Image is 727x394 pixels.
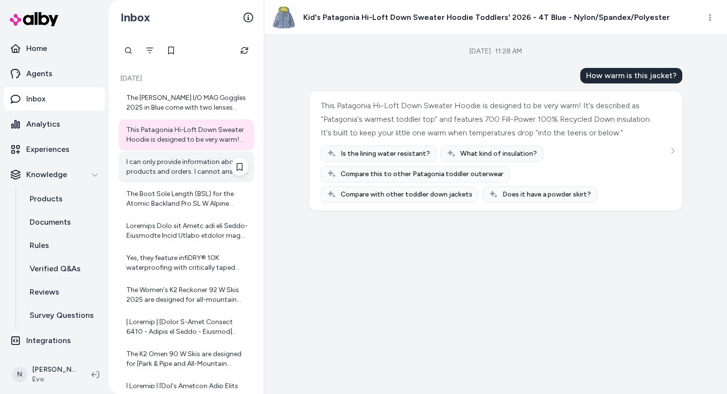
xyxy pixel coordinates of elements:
[30,216,71,228] p: Documents
[119,279,254,311] a: The Women's K2 Reckoner 92 W Skis 2025 are designed for all-mountain terrain. They are versatile ...
[126,317,248,337] div: | Loremip | [Dolor S-Amet Consect 6410 - Adipis el Seddo - Eiusmod](tempo://inc.utl.etd/magnaal/e...
[119,119,254,150] a: This Patagonia Hi-Loft Down Sweater Hoodie is designed to be very warm! It's described as "Patago...
[119,344,254,375] a: The K2 Omen 90 W Skis are designed for [Park & Pipe and All-Mountain terrain]([URL][DOMAIN_NAME])...
[4,163,105,186] button: Knowledge
[26,93,46,105] p: Inbox
[20,211,105,234] a: Documents
[126,349,248,369] div: The K2 Omen 90 W Skis are designed for [Park & Pipe and All-Mountain terrain]([URL][DOMAIN_NAME])...
[20,280,105,304] a: Reviews
[469,47,522,56] div: [DATE] · 11:28 AM
[126,93,248,113] div: The [PERSON_NAME] I/O MAG Goggles 2025 in Blue come with two lenses included: bright light and lo...
[4,138,105,161] a: Experiences
[121,10,150,25] h2: Inbox
[30,263,81,275] p: Verified Q&As
[341,149,430,159] span: Is the lining water resistant?
[26,43,47,54] p: Home
[20,257,105,280] a: Verified Q&As
[20,304,105,327] a: Survey Questions
[119,183,254,214] a: The Boot Sole Length (BSL) for the Atomic Backland Pro SL W Alpine Touring Ski Boots in size 25.5...
[140,41,159,60] button: Filter
[4,113,105,136] a: Analytics
[30,240,49,251] p: Rules
[321,99,668,126] div: This Patagonia Hi-Loft Down Sweater Hoodie is designed to be very warm! It's described as "Patago...
[10,12,58,26] img: alby Logo
[119,215,254,246] a: Loremips Dolo sit Ametc adi eli Seddo-Eiusmodte Incid Utlabo etdolor magn aliquaenima min veniam ...
[30,286,59,298] p: Reviews
[119,247,254,279] a: Yes, they feature infiDRY® 10K waterproofing with critically taped seams to keep you dry in wet s...
[119,151,254,182] a: I can only provide information about products and orders. I cannot answer questions about specifi...
[4,87,105,111] a: Inbox
[580,68,682,83] div: How warm is this jacket?
[32,365,76,375] p: [PERSON_NAME]
[30,310,94,321] p: Survey Questions
[4,37,105,60] a: Home
[4,329,105,352] a: Integrations
[119,312,254,343] a: | Loremip | [Dolor S-Amet Consect 6410 - Adipis el Seddo - Eiusmod](tempo://inc.utl.etd/magnaal/e...
[341,169,503,179] span: Compare this to other Patagonia toddler outerwear
[126,125,248,145] div: This Patagonia Hi-Loft Down Sweater Hoodie is designed to be very warm! It's described as "Patago...
[460,149,537,159] span: What kind of insulation?
[126,221,248,241] div: Loremips Dolo sit Ametc adi eli Seddo-Eiusmodte Incid Utlabo etdolor magn aliquaenima min veniam ...
[4,62,105,85] a: Agents
[119,74,254,83] p: [DATE]
[341,190,472,199] span: Compare with other toddler down jackets
[26,169,67,181] p: Knowledge
[303,12,670,23] h3: Kid's Patagonia Hi-Loft Down Sweater Hoodie Toddlers' 2026 - 4T Blue - Nylon/Spandex/Polyester
[12,367,27,382] span: N
[235,41,254,60] button: Refresh
[30,193,63,205] p: Products
[126,189,248,209] div: The Boot Sole Length (BSL) for the Atomic Backland Pro SL W Alpine Touring Ski Boots in size 25.5...
[32,375,76,384] span: Evo
[119,87,254,118] a: The [PERSON_NAME] I/O MAG Goggles 2025 in Blue come with two lenses included: bright light and lo...
[20,234,105,257] a: Rules
[667,145,678,157] button: See more
[126,157,248,177] div: I can only provide information about products and orders. I cannot answer questions about specifi...
[6,359,84,390] button: N[PERSON_NAME]Evo
[26,144,69,155] p: Experiences
[321,126,668,140] div: It's built to keep your little one warm when temperatures drop "into the teens or below."
[126,285,248,305] div: The Women's K2 Reckoner 92 W Skis 2025 are designed for all-mountain terrain. They are versatile ...
[26,68,52,80] p: Agents
[26,118,60,130] p: Analytics
[26,335,71,346] p: Integrations
[502,190,591,199] span: Does it have a powder skirt?
[273,6,295,29] img: patagonia-hi-loft-down-sweater-hoodie-toddlers-.jpg
[126,253,248,273] div: Yes, they feature infiDRY® 10K waterproofing with critically taped seams to keep you dry in wet s...
[20,187,105,211] a: Products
